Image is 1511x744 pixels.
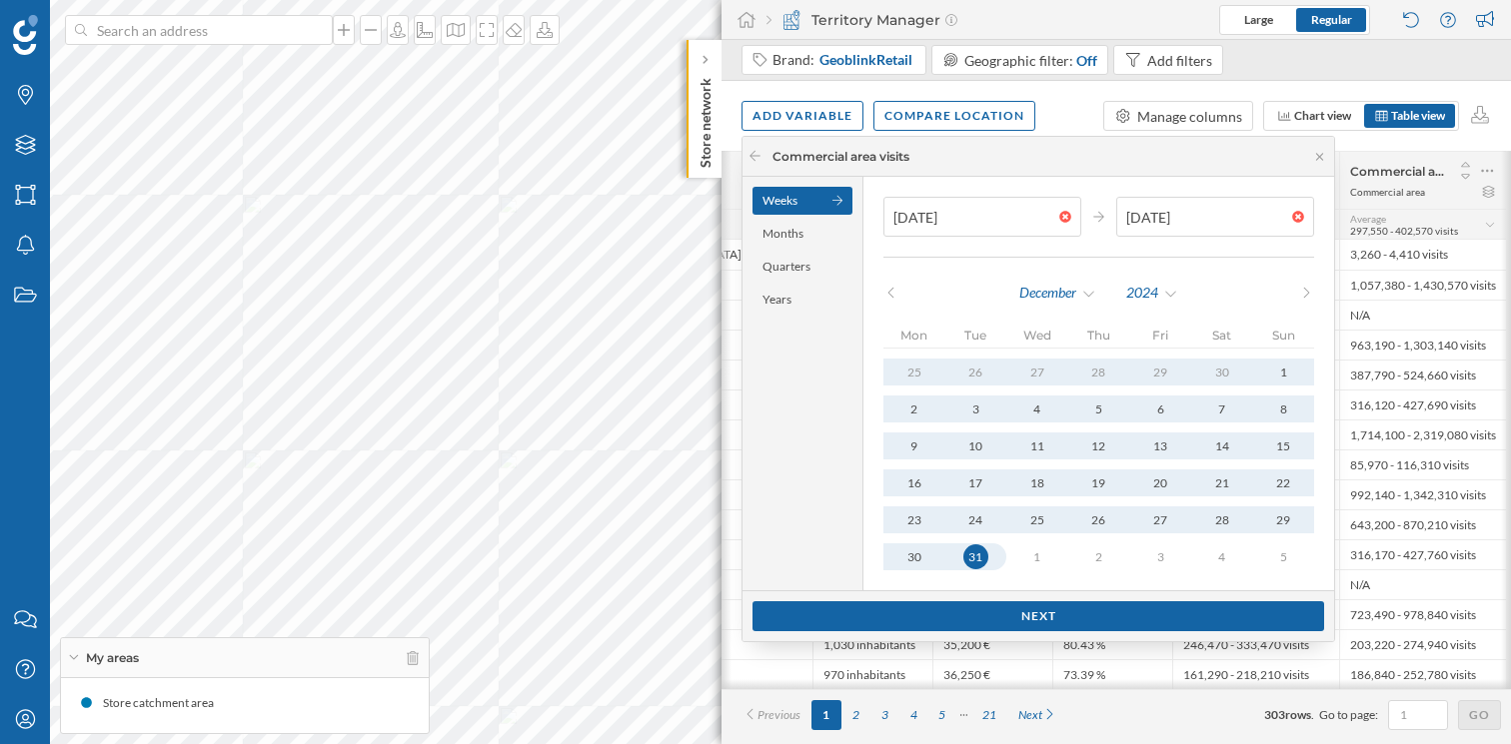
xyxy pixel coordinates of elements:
span: Commercial area visits ([DATE] to [DATE]) [1350,164,1446,179]
div: 10 [945,433,1007,458]
button: 16 [883,469,945,496]
button: 3 [1129,543,1191,570]
div: 15 [1252,433,1314,458]
div: Store catchment area [103,693,224,713]
button: 2 [1068,543,1130,570]
div: 2 [883,396,945,421]
div: 24 [945,507,1007,532]
div: 9 [883,433,945,458]
div: 8 [1252,396,1314,421]
span: Large [1244,12,1273,27]
div: 27 [1129,507,1191,532]
div: 6 [1129,396,1191,421]
button: 17 [945,469,1007,496]
button: 7 [1191,395,1253,422]
button: 26 [1068,506,1130,533]
div: Brand: [772,50,914,70]
div: 1 [1006,544,1068,569]
button: 1 [1006,543,1068,570]
button: 31 [945,543,1007,570]
div: 3 [945,396,1007,421]
div: 14 [1191,433,1253,458]
button: 20 [1129,469,1191,496]
div: 20 [1129,470,1191,495]
div: 16 [883,470,945,495]
button: 19 [1068,469,1130,496]
div: 36,250 € [932,659,1052,689]
div: 3,260 - 4,410 visits [1339,240,1506,270]
button: 28 [1068,359,1130,385]
p: Wed [1006,328,1068,343]
span: 303 [1264,707,1285,722]
input: 1 [1394,705,1442,725]
button: 4 [1006,395,1068,422]
div: 35,200 € [932,629,1052,659]
button: 22 [1252,469,1314,496]
div: 186,840 - 252,780 visits [1339,659,1506,689]
div: Months [753,220,852,248]
p: Sat [1191,328,1253,343]
div: Commercial area [1350,185,1425,199]
span: 297,550 - 402,570 visits [1350,225,1458,237]
div: 31 [963,544,988,569]
button: 27 [1006,359,1068,385]
button: 10 [945,432,1007,459]
p: Tue [945,328,1007,343]
p: Mon [883,328,945,343]
div: 29 [1129,360,1191,384]
div: 963,190 - 1,303,140 visits [1339,330,1506,360]
button: 24 [945,506,1007,533]
div: 80.43 % [1052,629,1172,659]
div: 28 [1191,507,1253,532]
div: Manage columns [1137,106,1242,127]
button: 18 [1006,469,1068,496]
div: 26 [1068,507,1130,532]
div: 17 [945,470,1007,495]
div: 161,290 - 218,210 visits [1172,659,1339,689]
button: 12 [1068,432,1130,459]
span: Go to page: [1319,706,1378,724]
button: 28 [1191,506,1253,533]
div: 18 [1006,470,1068,495]
div: Quarters [753,253,852,281]
button: 21 [1191,469,1253,496]
div: 246,470 - 333,470 visits [1172,629,1339,659]
div: 387,790 - 524,660 visits [1339,360,1506,389]
div: 7 [1191,396,1253,421]
button: 25 [1006,506,1068,533]
div: 4 [1006,396,1068,421]
div: 30 [883,544,945,569]
button: 26 [945,359,1007,385]
span: GeoblinkRetail [819,50,912,70]
div: Territory Manager [766,10,957,30]
div: 643,200 - 870,210 visits [1339,509,1506,539]
img: territory-manager.svg [781,10,801,30]
span: Table view [1391,108,1445,123]
button: 9 [883,432,945,459]
p: Thu [1068,328,1130,343]
div: 19 [1068,470,1130,495]
button: 30 [883,543,945,570]
div: 316,120 - 427,690 visits [1339,389,1506,419]
span: rows [1285,707,1311,722]
button: 14 [1191,432,1253,459]
div: 25 [883,360,945,384]
button: 30 [1191,359,1253,385]
div: 12 [1068,433,1130,458]
span: Regular [1311,12,1352,27]
div: 11 [1006,433,1068,458]
button: 23 [883,506,945,533]
div: Commercial area visits [772,148,909,166]
div: 5 [1068,396,1130,421]
span: Average [1350,213,1386,225]
div: 22 [1252,470,1314,495]
div: 30 [1191,360,1253,384]
div: 29 [1252,507,1314,532]
button: 6 [1129,395,1191,422]
div: 28 [1068,360,1130,384]
div: 3 [1129,544,1191,569]
button: 5 [1068,395,1130,422]
button: 8 [1252,395,1314,422]
div: Weeks [753,187,852,215]
button: 27 [1129,506,1191,533]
